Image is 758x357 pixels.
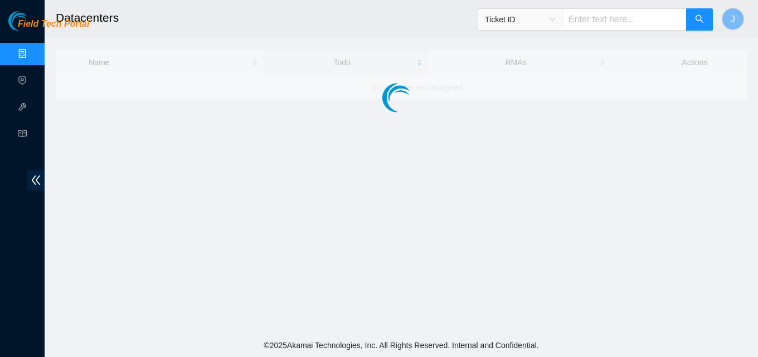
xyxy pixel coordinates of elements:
span: Ticket ID [485,11,555,28]
button: J [722,8,744,30]
span: double-left [27,170,45,190]
span: Field Tech Portal [18,19,89,30]
span: J [731,12,735,26]
button: search [686,8,713,31]
img: Akamai Technologies [8,11,56,31]
span: read [18,124,27,146]
footer: © 2025 Akamai Technologies, Inc. All Rights Reserved. Internal and Confidential. [45,334,758,357]
span: search [695,14,704,25]
a: Akamai TechnologiesField Tech Portal [8,20,89,35]
input: Enter text here... [562,8,687,31]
